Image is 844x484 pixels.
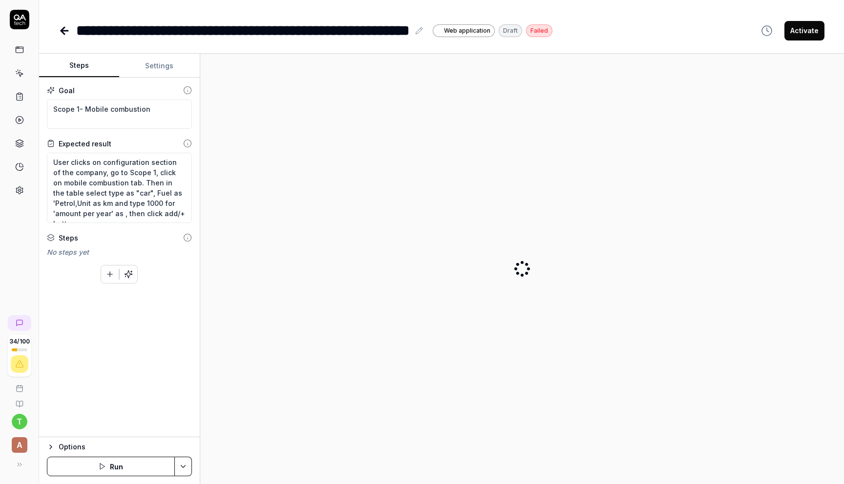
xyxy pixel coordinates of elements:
button: t [12,414,27,429]
button: Activate [784,21,824,40]
a: Book a call with us [4,377,35,392]
button: Options [47,441,192,453]
a: New conversation [8,315,31,331]
a: Web application [433,24,495,37]
button: Steps [39,54,119,78]
div: Draft [499,24,522,37]
div: Steps [59,233,78,243]
a: Documentation [4,392,35,408]
div: Goal [59,85,75,96]
button: Run [47,457,175,476]
div: Failed [526,24,552,37]
button: A [4,429,35,455]
span: 34 / 100 [9,339,30,344]
span: Web application [444,26,490,35]
div: Options [59,441,192,453]
button: View version history [755,21,779,40]
button: Settings [119,54,199,78]
div: No steps yet [47,247,192,257]
span: A [12,437,27,453]
div: Expected result [59,139,111,149]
